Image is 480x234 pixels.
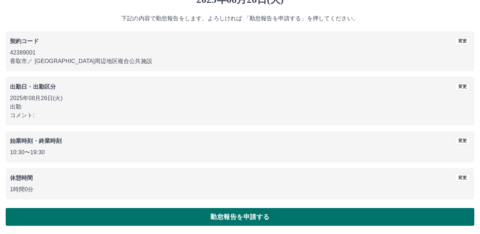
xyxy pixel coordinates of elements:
[10,148,470,157] p: 10:30 〜 19:30
[455,137,470,145] button: 変更
[455,83,470,90] button: 変更
[10,175,33,181] b: 休憩時間
[10,103,470,111] p: 出勤
[10,57,470,66] p: 香取市 ／ [GEOGRAPHIC_DATA]周辺地区複合公共施設
[10,48,470,57] p: 42389001
[10,84,56,90] b: 出勤日・出勤区分
[10,185,470,194] p: 1時間0分
[10,38,39,44] b: 契約コード
[455,37,470,45] button: 変更
[10,138,62,144] b: 始業時刻・終業時刻
[6,14,474,23] p: 下記の内容で勤怠報告をします。よろしければ 「勤怠報告を申請する」を押してください。
[6,208,474,226] button: 勤怠報告を申請する
[455,174,470,182] button: 変更
[10,111,470,120] p: コメント:
[10,94,470,103] p: 2025年08月26日(火)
